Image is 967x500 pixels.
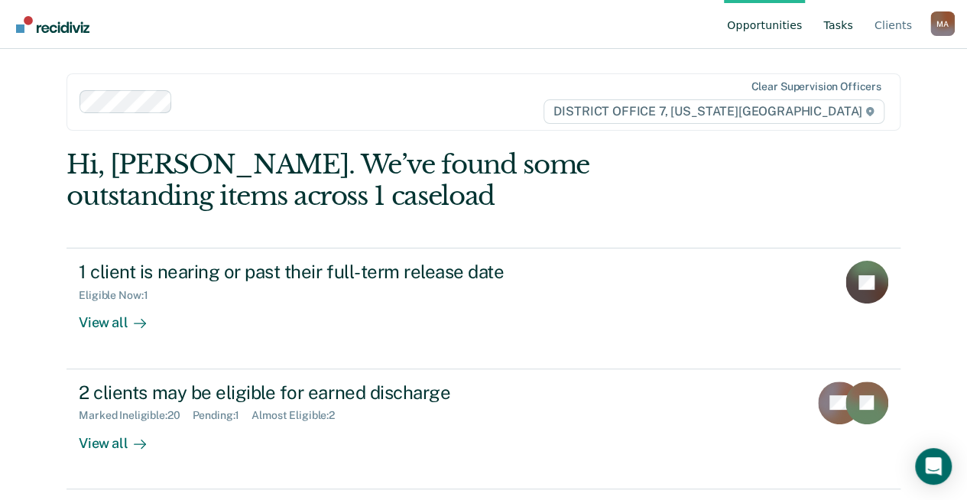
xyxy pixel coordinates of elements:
div: Hi, [PERSON_NAME]. We’ve found some outstanding items across 1 caseload [67,149,733,212]
div: View all [79,302,164,332]
div: 1 client is nearing or past their full-term release date [79,261,615,283]
a: 2 clients may be eligible for earned dischargeMarked Ineligible:20Pending:1Almost Eligible:2View all [67,369,900,489]
div: Marked Ineligible : 20 [79,409,192,422]
div: Almost Eligible : 2 [251,409,347,422]
div: View all [79,422,164,452]
a: 1 client is nearing or past their full-term release dateEligible Now:1View all [67,248,900,369]
button: Profile dropdown button [930,11,955,36]
img: Recidiviz [16,16,89,33]
div: Open Intercom Messenger [915,448,952,485]
div: Eligible Now : 1 [79,289,160,302]
div: Pending : 1 [192,409,251,422]
div: M A [930,11,955,36]
span: DISTRICT OFFICE 7, [US_STATE][GEOGRAPHIC_DATA] [544,99,884,124]
div: Clear supervision officers [751,80,881,93]
div: 2 clients may be eligible for earned discharge [79,381,615,404]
